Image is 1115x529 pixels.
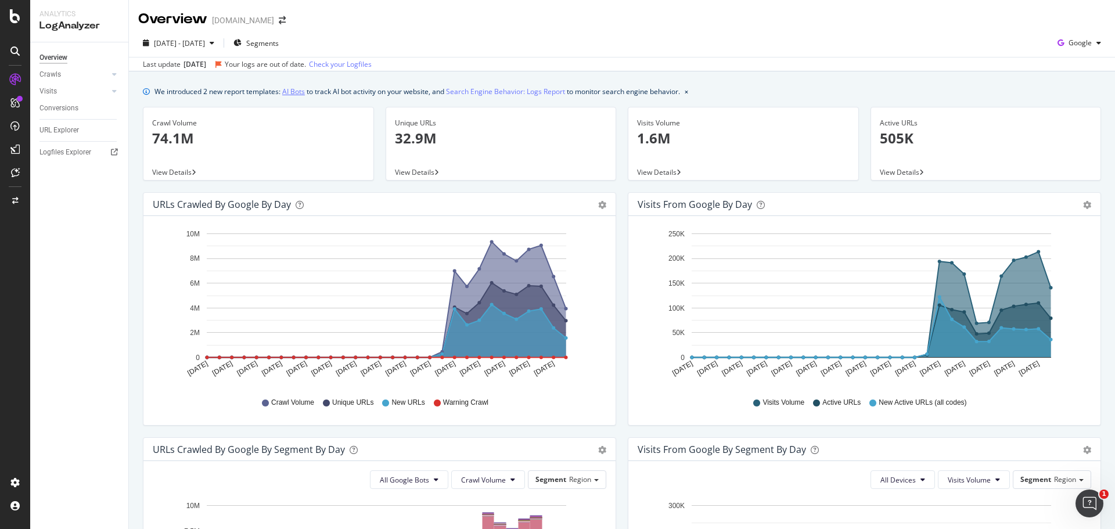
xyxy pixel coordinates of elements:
text: [DATE] [260,359,283,377]
text: [DATE] [894,359,917,377]
span: Region [1054,474,1076,484]
text: 150K [668,279,685,287]
div: URL Explorer [39,124,79,136]
span: Active URLs [822,398,861,408]
text: 10M [186,230,200,238]
div: Conversions [39,102,78,114]
a: URL Explorer [39,124,120,136]
text: [DATE] [236,359,259,377]
text: 250K [668,230,685,238]
text: [DATE] [943,359,966,377]
div: [DATE] [184,59,206,70]
text: 100K [668,304,685,312]
div: Last update [143,59,372,70]
div: Visits [39,85,57,98]
span: Crawl Volume [461,475,506,485]
text: [DATE] [533,359,556,377]
div: Overview [138,9,207,29]
a: AI Bots [282,85,305,98]
text: [DATE] [334,359,358,377]
a: Overview [39,52,120,64]
div: gear [1083,201,1091,209]
svg: A chart. [638,225,1087,387]
text: [DATE] [696,359,719,377]
div: gear [1083,446,1091,454]
text: [DATE] [919,359,942,377]
span: Region [569,474,591,484]
text: [DATE] [992,359,1016,377]
div: Crawl Volume [152,118,365,128]
p: 1.6M [637,128,850,148]
div: URLs Crawled by Google By Segment By Day [153,444,345,455]
text: [DATE] [770,359,793,377]
a: Conversions [39,102,120,114]
span: Visits Volume [762,398,804,408]
text: 0 [681,354,685,362]
span: 1 [1099,490,1109,499]
text: 4M [190,304,200,312]
svg: A chart. [153,225,602,387]
span: New URLs [391,398,425,408]
a: Check your Logfiles [309,59,372,70]
text: [DATE] [869,359,892,377]
text: 0 [196,354,200,362]
span: View Details [880,167,919,177]
span: View Details [637,167,677,177]
text: [DATE] [409,359,432,377]
button: Crawl Volume [451,470,525,489]
button: All Devices [871,470,935,489]
div: URLs Crawled by Google by day [153,199,291,210]
div: Unique URLs [395,118,607,128]
span: Visits Volume [948,475,991,485]
text: [DATE] [285,359,308,377]
text: 8M [190,255,200,263]
text: [DATE] [745,359,768,377]
div: Visits Volume [637,118,850,128]
button: All Google Bots [370,470,448,489]
text: 300K [668,502,685,510]
text: [DATE] [794,359,818,377]
text: 2M [190,329,200,337]
div: gear [598,201,606,209]
span: New Active URLs (all codes) [879,398,966,408]
span: All Devices [880,475,916,485]
button: close banner [682,83,691,100]
text: 6M [190,279,200,287]
text: [DATE] [819,359,843,377]
text: 50K [672,329,685,337]
span: View Details [395,167,434,177]
text: [DATE] [186,359,209,377]
span: All Google Bots [380,475,429,485]
div: Active URLs [880,118,1092,128]
text: [DATE] [483,359,506,377]
div: Your logs are out of date. [225,59,306,70]
span: Unique URLs [332,398,373,408]
div: Crawls [39,69,61,81]
a: Crawls [39,69,109,81]
div: We introduced 2 new report templates: to track AI bot activity on your website, and to monitor se... [154,85,680,98]
div: Visits from Google By Segment By Day [638,444,806,455]
button: [DATE] - [DATE] [138,34,219,52]
text: 200K [668,255,685,263]
div: Analytics [39,9,119,19]
div: Visits from Google by day [638,199,752,210]
span: Segment [535,474,566,484]
p: 505K [880,128,1092,148]
span: [DATE] - [DATE] [154,38,205,48]
span: Google [1069,38,1092,48]
text: [DATE] [968,359,991,377]
span: Segment [1020,474,1051,484]
button: Segments [229,34,283,52]
span: Crawl Volume [271,398,314,408]
text: [DATE] [844,359,868,377]
div: LogAnalyzer [39,19,119,33]
text: [DATE] [671,359,694,377]
text: [DATE] [458,359,481,377]
div: [DOMAIN_NAME] [212,15,274,26]
a: Logfiles Explorer [39,146,120,159]
button: Visits Volume [938,470,1010,489]
text: [DATE] [211,359,234,377]
span: Warning Crawl [443,398,488,408]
